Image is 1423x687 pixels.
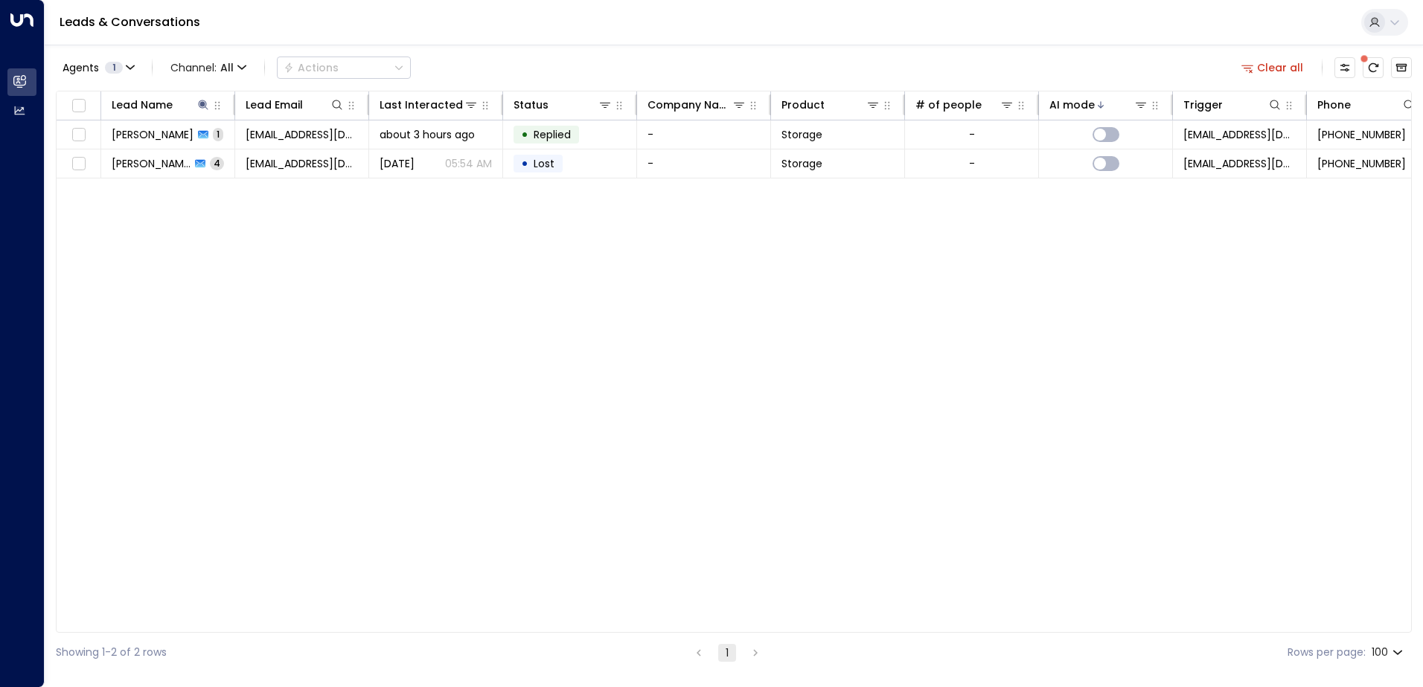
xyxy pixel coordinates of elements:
[1183,127,1296,142] span: leads@space-station.co.uk
[1183,96,1223,114] div: Trigger
[112,96,173,114] div: Lead Name
[1391,57,1412,78] button: Archived Leads
[1363,57,1384,78] span: There are new threads available. Refresh the grid to view the latest updates.
[1317,156,1406,171] span: +447605499854
[647,96,732,114] div: Company Name
[69,97,88,115] span: Toggle select all
[246,96,345,114] div: Lead Email
[69,126,88,144] span: Toggle select row
[213,128,223,141] span: 1
[445,156,492,171] p: 05:54 AM
[112,156,191,171] span: Hannah Banks
[1288,645,1366,660] label: Rows per page:
[63,62,99,73] span: Agents
[915,96,1014,114] div: # of people
[210,157,224,170] span: 4
[781,127,822,142] span: Storage
[220,62,234,74] span: All
[1183,156,1296,171] span: leads@space-station.co.uk
[380,127,475,142] span: about 3 hours ago
[60,13,200,30] a: Leads & Conversations
[112,127,194,142] span: Hannah Banks
[915,96,982,114] div: # of people
[1372,642,1406,663] div: 100
[1235,57,1310,78] button: Clear all
[1317,96,1416,114] div: Phone
[781,96,825,114] div: Product
[521,151,528,176] div: •
[105,62,123,74] span: 1
[647,96,746,114] div: Company Name
[380,96,463,114] div: Last Interacted
[514,96,549,114] div: Status
[969,156,975,171] div: -
[284,61,339,74] div: Actions
[277,57,411,79] div: Button group with a nested menu
[1317,96,1351,114] div: Phone
[246,127,358,142] span: hannahbannk44@outlook.com
[246,96,303,114] div: Lead Email
[1183,96,1282,114] div: Trigger
[534,156,554,171] span: Lost
[246,156,358,171] span: hannahbannk44@outlook.com
[689,643,765,662] nav: pagination navigation
[1049,96,1148,114] div: AI mode
[637,120,771,149] td: -
[781,96,880,114] div: Product
[112,96,211,114] div: Lead Name
[380,156,415,171] span: Aug 02, 2025
[514,96,613,114] div: Status
[781,156,822,171] span: Storage
[637,149,771,178] td: -
[1334,57,1355,78] button: Customize
[534,127,571,142] span: Replied
[277,57,411,79] button: Actions
[380,96,479,114] div: Last Interacted
[164,57,252,78] span: Channel:
[56,57,140,78] button: Agents1
[969,127,975,142] div: -
[1049,96,1095,114] div: AI mode
[718,644,736,662] button: page 1
[1317,127,1406,142] span: +447605499854
[164,57,252,78] button: Channel:All
[69,155,88,173] span: Toggle select row
[56,645,167,660] div: Showing 1-2 of 2 rows
[521,122,528,147] div: •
